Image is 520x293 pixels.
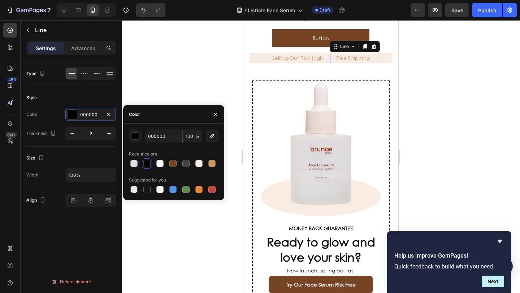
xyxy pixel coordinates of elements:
button: Delete element [26,276,116,288]
div: Style [26,95,37,101]
div: Help us improve GemPages! [394,237,504,287]
div: Align [26,196,47,205]
button: Next question [482,276,504,287]
strong: Try Our Face Serum Risk Free [43,261,112,268]
div: Suggested for you [129,177,166,183]
p: Line [35,26,113,34]
button: <p><span style="color:#FFFDFC;"><strong>Try Our Face Serum Risk Free</strong></span><span style="... [25,255,130,273]
div: 450 [7,77,17,83]
div: Beta [5,132,17,138]
button: Save [445,3,469,17]
button: 7 [3,3,54,17]
div: Color [129,111,140,118]
div: Publish [478,6,496,14]
span: Listicle Face Serum [248,6,295,14]
div: Recent colors [129,151,157,157]
input: Auto [66,169,116,182]
span: Save [451,7,463,13]
p: 7 [47,6,51,14]
div: 000000 [80,111,101,118]
input: Eg: FFFFFF [145,130,182,143]
div: Thickness [26,129,57,139]
div: Type [26,69,47,79]
h2: Help us improve GemPages! [394,252,504,260]
span: % [195,133,200,140]
span: / [244,6,246,14]
p: Advanced [71,44,96,52]
div: Undo/Redo [136,3,165,17]
div: Delete element [51,277,91,286]
div: Color [26,111,38,118]
div: Size [26,153,45,163]
iframe: Design area [243,20,398,293]
button: Hide survey [495,237,504,246]
p: Settings [36,44,56,52]
p: Quick feedback to build what you need. [394,263,504,270]
button: Publish [472,3,502,17]
div: Width [26,172,38,178]
span: Draft [320,7,330,13]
